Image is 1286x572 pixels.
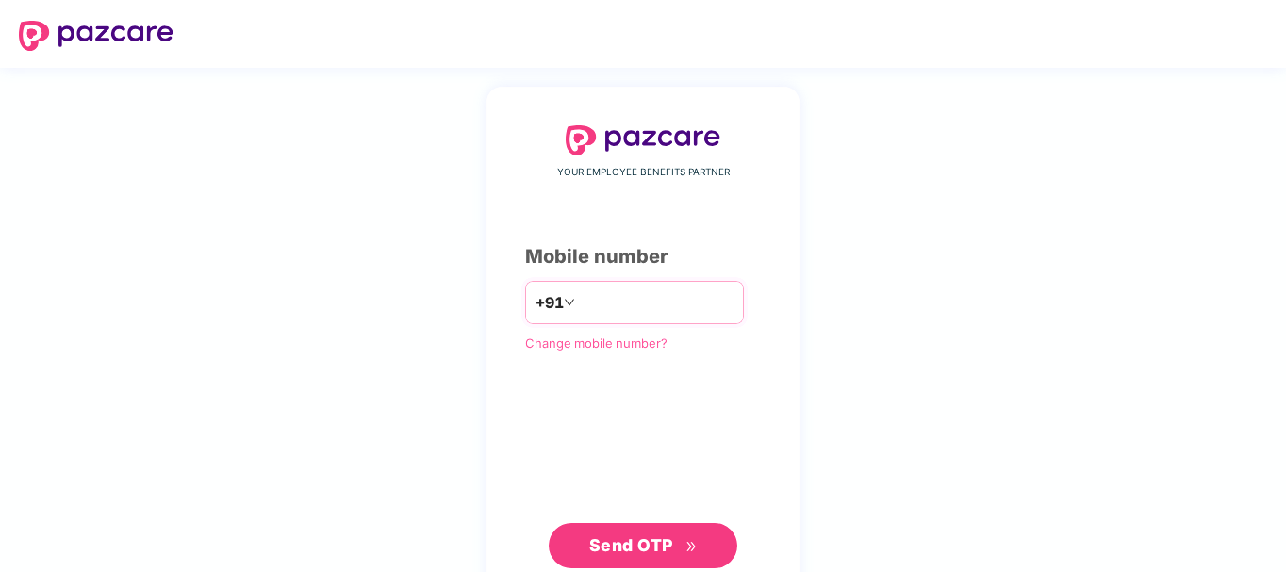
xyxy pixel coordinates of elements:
span: YOUR EMPLOYEE BENEFITS PARTNER [557,165,730,180]
span: +91 [536,291,564,315]
img: logo [566,125,720,155]
button: Send OTPdouble-right [549,523,737,568]
span: down [564,297,575,308]
img: logo [19,21,173,51]
div: Mobile number [525,242,761,271]
span: double-right [685,541,698,553]
a: Change mobile number? [525,335,668,351]
span: Send OTP [589,535,673,555]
